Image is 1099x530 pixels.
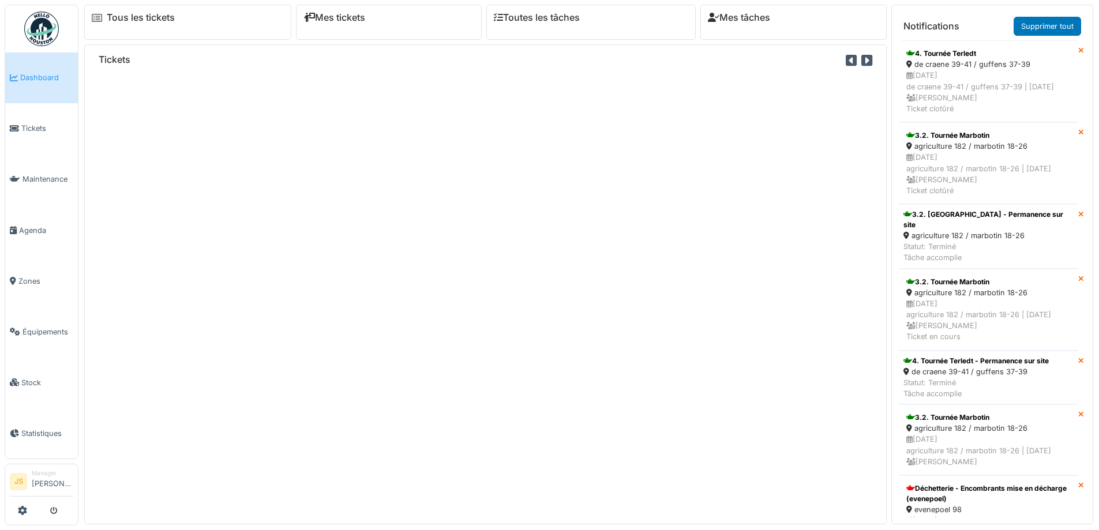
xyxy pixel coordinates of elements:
a: 3.2. Tournée Marbotin agriculture 182 / marbotin 18-26 [DATE]agriculture 182 / marbotin 18-26 | [... [899,122,1078,204]
div: evenepoel 98 [906,504,1071,515]
div: de craene 39-41 / guffens 37-39 [903,366,1049,377]
li: JS [10,473,27,490]
img: Badge_color-CXgf-gQk.svg [24,12,59,46]
a: Supprimer tout [1014,17,1081,36]
span: Stock [21,377,73,388]
div: Statut: Terminé Tâche accomplie [903,241,1074,263]
div: [DATE] agriculture 182 / marbotin 18-26 | [DATE] [PERSON_NAME] [906,434,1071,467]
a: Dashboard [5,52,78,103]
a: Tickets [5,103,78,154]
a: Stock [5,357,78,408]
div: 3.2. [GEOGRAPHIC_DATA] - Permanence sur site [903,209,1074,230]
div: Manager [32,469,73,478]
div: 3.2. Tournée Marbotin [906,130,1071,141]
div: de craene 39-41 / guffens 37-39 [906,59,1071,70]
a: Statistiques [5,408,78,458]
a: Maintenance [5,154,78,205]
a: Zones [5,255,78,306]
a: Tous les tickets [107,12,175,23]
li: [PERSON_NAME] [32,469,73,494]
div: Statut: Terminé Tâche accomplie [903,377,1049,399]
a: 3.2. Tournée Marbotin agriculture 182 / marbotin 18-26 [DATE]agriculture 182 / marbotin 18-26 | [... [899,404,1078,475]
h6: Notifications [903,21,959,32]
a: Toutes les tâches [494,12,580,23]
div: agriculture 182 / marbotin 18-26 [903,230,1074,241]
div: [DATE] agriculture 182 / marbotin 18-26 | [DATE] [PERSON_NAME] Ticket en cours [906,298,1071,343]
span: Équipements [22,326,73,337]
a: Équipements [5,306,78,357]
div: 3.2. Tournée Marbotin [906,277,1071,287]
div: 4. Tournée Terledt - Permanence sur site [903,356,1049,366]
div: [DATE] agriculture 182 / marbotin 18-26 | [DATE] [PERSON_NAME] Ticket clotûré [906,152,1071,196]
div: agriculture 182 / marbotin 18-26 [906,141,1071,152]
div: 3.2. Tournée Marbotin [906,412,1071,423]
div: 4. Tournée Terledt [906,48,1071,59]
div: agriculture 182 / marbotin 18-26 [906,423,1071,434]
div: [DATE] de craene 39-41 / guffens 37-39 | [DATE] [PERSON_NAME] Ticket clotûré [906,70,1071,114]
a: JS Manager[PERSON_NAME] [10,469,73,497]
a: Agenda [5,205,78,255]
span: Statistiques [21,428,73,439]
a: 4. Tournée Terledt - Permanence sur site de craene 39-41 / guffens 37-39 Statut: TerminéTâche acc... [899,351,1078,405]
span: Zones [18,276,73,287]
span: Tickets [21,123,73,134]
a: Mes tâches [708,12,770,23]
span: Maintenance [22,174,73,185]
a: 4. Tournée Terledt de craene 39-41 / guffens 37-39 [DATE]de craene 39-41 / guffens 37-39 | [DATE]... [899,40,1078,122]
a: Mes tickets [303,12,365,23]
div: Déchetterie - Encombrants mise en décharge (evenepoel) [906,483,1071,504]
h6: Tickets [99,54,130,65]
span: Dashboard [20,72,73,83]
a: 3.2. [GEOGRAPHIC_DATA] - Permanence sur site agriculture 182 / marbotin 18-26 Statut: TerminéTâch... [899,204,1078,269]
a: 3.2. Tournée Marbotin agriculture 182 / marbotin 18-26 [DATE]agriculture 182 / marbotin 18-26 | [... [899,269,1078,351]
span: Agenda [19,225,73,236]
div: agriculture 182 / marbotin 18-26 [906,287,1071,298]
